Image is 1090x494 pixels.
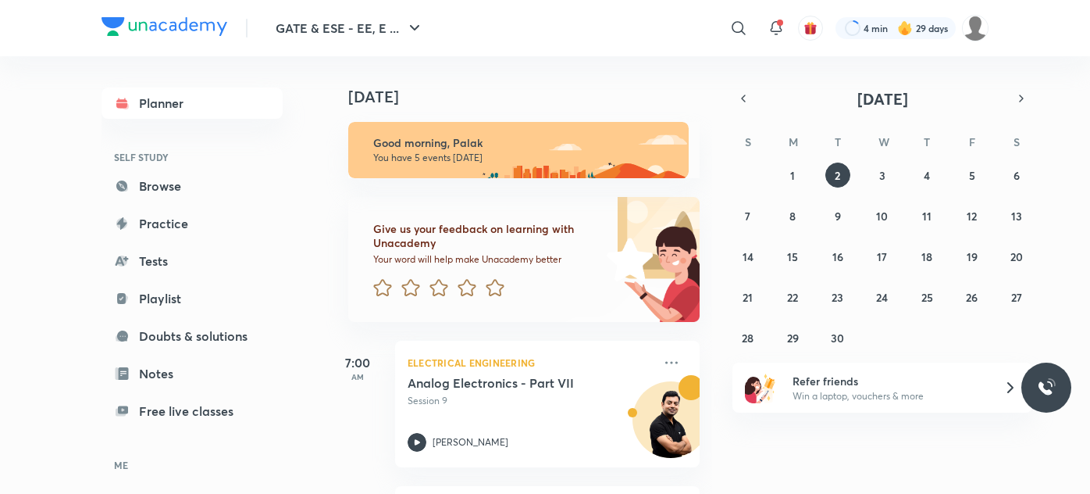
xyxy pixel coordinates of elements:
abbr: September 19, 2025 [967,249,978,264]
h6: ME [102,452,283,478]
h6: SELF STUDY [102,144,283,170]
button: September 8, 2025 [780,203,805,228]
button: September 18, 2025 [914,244,939,269]
button: September 23, 2025 [825,285,850,310]
abbr: September 27, 2025 [1011,290,1022,305]
abbr: September 17, 2025 [877,249,887,264]
abbr: September 6, 2025 [1013,168,1020,183]
button: September 1, 2025 [780,163,805,188]
abbr: September 16, 2025 [832,249,843,264]
abbr: September 10, 2025 [876,209,888,224]
img: ttu [1037,378,1056,397]
a: Tests [102,245,283,277]
img: feedback_image [554,197,700,322]
button: September 7, 2025 [736,203,761,228]
abbr: September 23, 2025 [832,290,843,305]
button: September 4, 2025 [914,163,939,188]
button: September 20, 2025 [1004,244,1029,269]
button: [DATE] [754,88,1010,109]
button: September 28, 2025 [736,325,761,350]
button: September 9, 2025 [825,203,850,228]
abbr: September 25, 2025 [921,290,933,305]
h5: 7:00 [326,353,389,372]
button: September 22, 2025 [780,285,805,310]
p: Session 9 [408,394,653,408]
button: September 11, 2025 [914,203,939,228]
abbr: Tuesday [835,134,841,149]
abbr: Thursday [924,134,930,149]
button: avatar [798,16,823,41]
abbr: September 9, 2025 [835,209,841,224]
h6: Refer friends [793,373,985,389]
button: September 21, 2025 [736,285,761,310]
button: September 2, 2025 [825,163,850,188]
h5: Analog Electronics - Part VII [408,375,602,391]
button: September 29, 2025 [780,325,805,350]
button: September 17, 2025 [870,244,895,269]
abbr: Friday [969,134,975,149]
button: September 12, 2025 [960,203,985,228]
img: Avatar [633,390,708,465]
abbr: September 30, 2025 [831,331,844,345]
button: September 27, 2025 [1004,285,1029,310]
abbr: Saturday [1013,134,1020,149]
button: September 13, 2025 [1004,203,1029,228]
abbr: September 18, 2025 [921,249,932,264]
a: Practice [102,208,283,239]
abbr: September 7, 2025 [745,209,750,224]
button: GATE & ESE - EE, E ... [266,13,433,44]
abbr: September 15, 2025 [787,249,798,264]
button: September 5, 2025 [960,163,985,188]
a: Browse [102,170,283,202]
abbr: September 12, 2025 [967,209,977,224]
abbr: September 11, 2025 [922,209,931,224]
p: Electrical Engineering [408,353,653,372]
abbr: Monday [789,134,798,149]
a: Company Logo [102,17,227,40]
button: September 14, 2025 [736,244,761,269]
a: Playlist [102,283,283,314]
abbr: September 26, 2025 [966,290,978,305]
a: Free live classes [102,396,283,427]
span: [DATE] [857,88,908,109]
abbr: September 29, 2025 [787,331,799,345]
h4: [DATE] [348,88,715,106]
p: Win a laptop, vouchers & more [793,389,985,403]
abbr: September 24, 2025 [876,290,888,305]
p: AM [326,372,389,381]
abbr: September 2, 2025 [835,168,840,183]
button: September 19, 2025 [960,244,985,269]
abbr: September 14, 2025 [743,249,753,264]
abbr: September 21, 2025 [743,290,753,305]
abbr: September 5, 2025 [969,168,975,183]
abbr: September 20, 2025 [1010,249,1023,264]
button: September 16, 2025 [825,244,850,269]
abbr: September 28, 2025 [742,331,753,345]
p: You have 5 events [DATE] [373,152,675,164]
a: Notes [102,358,283,389]
a: Planner [102,88,283,119]
button: September 15, 2025 [780,244,805,269]
a: Doubts & solutions [102,320,283,352]
abbr: Wednesday [878,134,889,149]
p: Your word will help make Unacademy better [373,253,601,266]
h6: Give us your feedback on learning with Unacademy [373,222,601,250]
abbr: September 4, 2025 [924,168,930,183]
p: [PERSON_NAME] [433,435,508,449]
img: Company Logo [102,17,227,36]
img: referral [745,372,776,403]
img: Palak Tiwari [962,15,988,41]
button: September 6, 2025 [1004,163,1029,188]
button: September 24, 2025 [870,285,895,310]
button: September 3, 2025 [870,163,895,188]
abbr: September 13, 2025 [1011,209,1022,224]
img: morning [348,122,689,178]
button: September 30, 2025 [825,325,850,350]
abbr: September 8, 2025 [789,209,796,224]
button: September 25, 2025 [914,285,939,310]
abbr: Sunday [745,134,751,149]
abbr: September 3, 2025 [879,168,885,183]
abbr: September 22, 2025 [787,290,798,305]
img: avatar [803,21,817,35]
abbr: September 1, 2025 [790,168,795,183]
